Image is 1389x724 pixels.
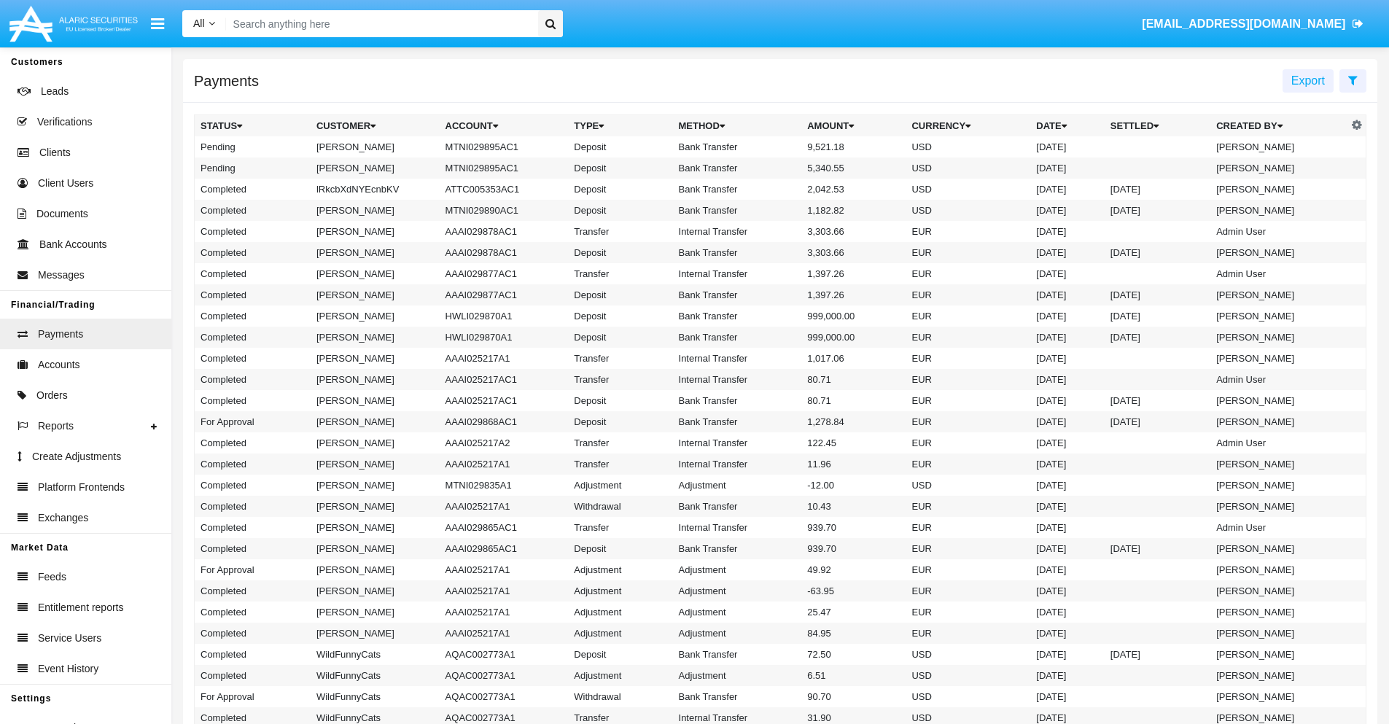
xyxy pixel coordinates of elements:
[1210,411,1347,432] td: [PERSON_NAME]
[801,665,906,686] td: 6.51
[906,369,1030,390] td: EUR
[1030,348,1105,369] td: [DATE]
[195,517,311,538] td: Completed
[1210,157,1347,179] td: [PERSON_NAME]
[568,686,672,707] td: Withdrawal
[568,411,672,432] td: Deposit
[906,665,1030,686] td: USD
[673,200,802,221] td: Bank Transfer
[1030,327,1105,348] td: [DATE]
[195,686,311,707] td: For Approval
[673,665,802,686] td: Adjustment
[440,411,569,432] td: AAAI029868AC1
[906,348,1030,369] td: EUR
[568,157,672,179] td: Deposit
[440,179,569,200] td: ATTC005353AC1
[311,327,440,348] td: [PERSON_NAME]
[1105,284,1210,305] td: [DATE]
[568,136,672,157] td: Deposit
[440,305,569,327] td: HWLI029870A1
[195,200,311,221] td: Completed
[38,176,93,191] span: Client Users
[568,348,672,369] td: Transfer
[311,348,440,369] td: [PERSON_NAME]
[1210,538,1347,559] td: [PERSON_NAME]
[440,517,569,538] td: AAAI029865AC1
[182,16,226,31] a: All
[195,179,311,200] td: Completed
[311,115,440,137] th: Customer
[1105,305,1210,327] td: [DATE]
[1030,559,1105,580] td: [DATE]
[195,221,311,242] td: Completed
[673,496,802,517] td: Bank Transfer
[673,242,802,263] td: Bank Transfer
[801,432,906,454] td: 122.45
[906,559,1030,580] td: EUR
[195,115,311,137] th: Status
[195,157,311,179] td: Pending
[7,2,140,45] img: Logo image
[801,411,906,432] td: 1,278.84
[1105,644,1210,665] td: [DATE]
[673,136,802,157] td: Bank Transfer
[195,623,311,644] td: Completed
[440,432,569,454] td: AAAI025217A2
[195,454,311,475] td: Completed
[1030,432,1105,454] td: [DATE]
[906,200,1030,221] td: USD
[39,237,107,252] span: Bank Accounts
[673,559,802,580] td: Adjustment
[568,559,672,580] td: Adjustment
[311,496,440,517] td: [PERSON_NAME]
[1210,263,1347,284] td: Admin User
[440,580,569,602] td: AAAI025217A1
[440,157,569,179] td: MTNI029895AC1
[1210,580,1347,602] td: [PERSON_NAME]
[195,475,311,496] td: Completed
[1030,644,1105,665] td: [DATE]
[801,390,906,411] td: 80.71
[906,136,1030,157] td: USD
[906,644,1030,665] td: USD
[801,369,906,390] td: 80.71
[568,665,672,686] td: Adjustment
[1210,686,1347,707] td: [PERSON_NAME]
[1210,136,1347,157] td: [PERSON_NAME]
[1210,115,1347,137] th: Created By
[38,600,124,615] span: Entitlement reports
[440,623,569,644] td: AAAI025217A1
[906,538,1030,559] td: EUR
[801,242,906,263] td: 3,303.66
[906,263,1030,284] td: EUR
[673,432,802,454] td: Internal Transfer
[440,115,569,137] th: Account
[673,538,802,559] td: Bank Transfer
[1030,602,1105,623] td: [DATE]
[1105,179,1210,200] td: [DATE]
[906,157,1030,179] td: USD
[1030,305,1105,327] td: [DATE]
[1210,369,1347,390] td: Admin User
[801,200,906,221] td: 1,182.82
[195,580,311,602] td: Completed
[1030,390,1105,411] td: [DATE]
[226,10,533,37] input: Search
[801,686,906,707] td: 90.70
[37,114,92,130] span: Verifications
[906,496,1030,517] td: EUR
[311,665,440,686] td: WildFunnyCats
[38,510,88,526] span: Exchanges
[195,369,311,390] td: Completed
[38,661,98,677] span: Event History
[673,686,802,707] td: Bank Transfer
[195,390,311,411] td: Completed
[906,179,1030,200] td: USD
[906,686,1030,707] td: USD
[568,538,672,559] td: Deposit
[311,623,440,644] td: [PERSON_NAME]
[1030,475,1105,496] td: [DATE]
[801,559,906,580] td: 49.92
[568,496,672,517] td: Withdrawal
[311,242,440,263] td: [PERSON_NAME]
